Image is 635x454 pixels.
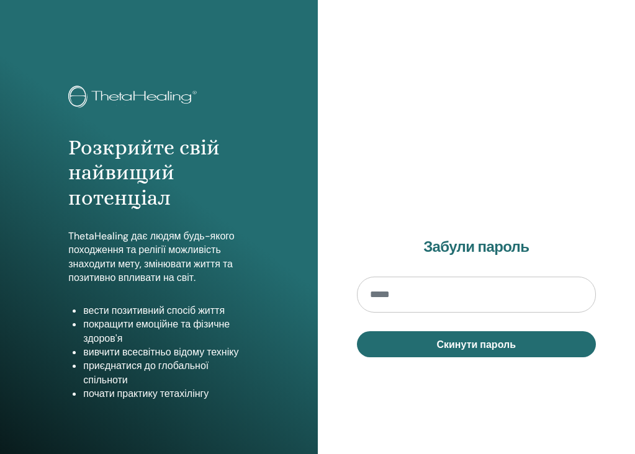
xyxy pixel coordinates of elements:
h2: Забули пароль [357,238,597,256]
span: Скинути пароль [436,338,516,351]
p: ThetaHealing дає людям будь-якого походження та релігії можливість знаходити мету, змінювати житт... [68,229,249,285]
h1: Розкрийте свій найвищий потенціал [68,135,249,211]
li: покращити емоційне та фізичне здоров'я [83,318,249,345]
li: приєднатися до глобальної спільноти [83,359,249,387]
button: Скинути пароль [357,331,597,357]
li: вивчити всесвітньо відому техніку [83,345,249,359]
li: почати практику тетахілінгу [83,387,249,401]
li: вести позитивний спосіб життя [83,304,249,318]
